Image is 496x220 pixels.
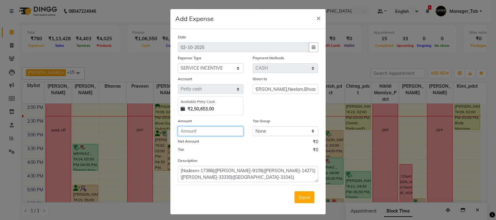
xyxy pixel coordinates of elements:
label: Description [178,158,197,164]
button: Close [311,9,326,27]
label: Given to [253,76,267,82]
strong: ₹2,50,653.00 [187,106,214,112]
label: Account [178,76,192,82]
label: Tax [178,147,184,152]
span: ₹0 [313,139,318,147]
input: Amount [178,126,243,136]
label: Tax Group [253,118,270,124]
input: Given to [253,84,318,94]
label: Expense Type [178,55,202,61]
h5: Add Expense [175,14,214,23]
label: Payment Methods [253,55,284,61]
span: Save [299,194,310,200]
label: Net Amount [178,139,199,144]
label: Date [178,34,186,40]
div: Available Petty Cash [181,99,241,105]
span: ₹0 [313,147,318,155]
label: Amount [178,118,192,124]
button: Save [294,191,314,203]
span: × [316,13,321,22]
